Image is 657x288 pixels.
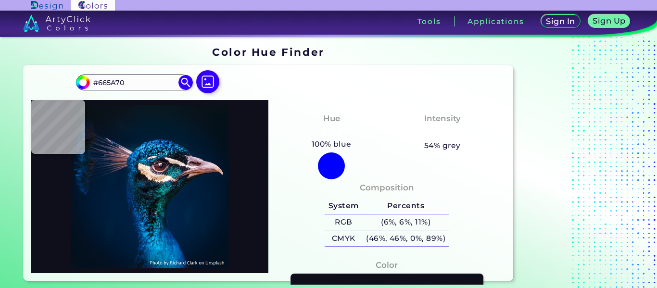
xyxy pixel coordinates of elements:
a: Sign Up [590,15,628,27]
img: ArtyClick Design logo [31,1,63,10]
h5: Percents [362,198,449,214]
h5: (6%, 6%, 11%) [362,214,449,230]
h5: 100% blue [308,138,355,150]
img: icon search [178,75,193,89]
h3: Tools [417,18,441,25]
h4: Hue [323,112,340,125]
h4: Color [376,258,398,272]
h5: 54% grey [424,139,461,152]
iframe: Advertisement [517,43,637,285]
img: img_pavlin.jpg [36,105,264,268]
h3: Applications [467,18,524,25]
h1: Color Hue Finder [212,45,324,59]
img: logo_artyclick_colors_white.svg [23,14,91,32]
a: Sign In [543,15,579,27]
h5: (46%, 46%, 0%, 89%) [362,230,449,246]
h5: CMYK [325,230,362,246]
h3: Blue [317,127,346,138]
h3: Pastel [424,127,460,138]
h5: RGB [325,214,362,230]
h5: Sign Up [594,17,624,25]
input: type color.. [90,76,179,89]
h4: Composition [360,181,414,195]
h5: System [325,198,362,214]
h4: Intensity [424,112,461,125]
img: icon picture [196,70,219,93]
h5: Sign In [547,18,574,25]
